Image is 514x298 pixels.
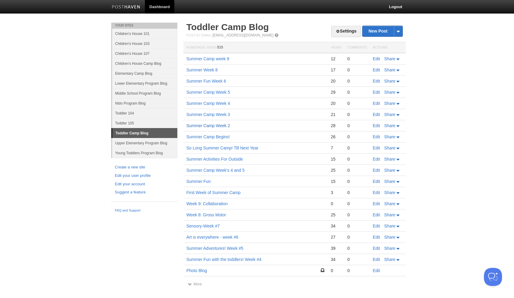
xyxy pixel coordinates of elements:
[112,138,177,148] a: Upper Elementary Program Blog
[347,112,367,117] div: 0
[384,246,395,251] span: Share
[373,101,380,106] a: Edit
[384,134,395,139] span: Share
[384,201,395,206] span: Share
[112,118,177,128] a: Toddler 105
[331,234,341,240] div: 27
[112,108,177,118] a: Toddler 104
[384,90,395,95] span: Share
[331,145,341,151] div: 7
[186,224,220,228] a: Sensory-Week #7
[186,179,211,184] a: Summer Fun
[347,101,367,106] div: 0
[331,89,341,95] div: 29
[373,212,380,217] a: Edit
[373,67,380,72] a: Edit
[347,123,367,128] div: 0
[331,212,341,218] div: 25
[111,23,177,29] li: Your Sites
[331,190,341,195] div: 3
[373,268,380,273] a: Edit
[331,156,341,162] div: 15
[373,56,380,61] a: Edit
[186,56,229,61] a: Summer Camp week 9
[373,235,380,240] a: Edit
[331,123,341,128] div: 28
[186,157,243,162] a: Summer Activities For Outside
[186,235,238,240] a: Art is everywhere - week #6
[331,134,341,140] div: 26
[331,246,341,251] div: 39
[112,29,177,39] a: Children's House 101
[344,42,370,53] th: Comments
[115,208,174,213] a: FAQ and Support
[347,257,367,262] div: 0
[186,201,228,206] a: Week 9: Collaboration
[186,67,218,72] a: Summer Week 8
[347,179,367,184] div: 0
[188,282,202,286] a: More
[331,179,341,184] div: 15
[112,148,177,158] a: Young Toddlers Program Blog
[373,146,380,150] a: Edit
[331,112,341,117] div: 21
[363,26,402,36] a: New Post
[347,223,367,229] div: 0
[112,58,177,68] a: Children's House Camp Blog
[384,112,395,117] span: Share
[186,101,230,106] a: Summer Camp Week 4
[186,257,262,262] a: Summer Fun with the toddlers! Week #4
[347,190,367,195] div: 0
[347,89,367,95] div: 0
[384,190,395,195] span: Share
[347,246,367,251] div: 0
[347,78,367,84] div: 0
[115,164,174,171] a: Create a new site
[186,146,259,150] a: So Long Summer Camp! Till Next Year
[347,156,367,162] div: 0
[112,68,177,78] a: Elementary Camp Blog
[112,98,177,108] a: Nido Program Blog
[331,168,341,173] div: 25
[384,179,395,184] span: Share
[347,234,367,240] div: 0
[213,33,274,37] a: [EMAIL_ADDRESS][DOMAIN_NAME]
[384,56,395,61] span: Share
[331,26,361,37] a: Settings
[112,39,177,49] a: Children's House 103
[331,67,341,73] div: 17
[186,33,211,37] span: Post by Email
[347,168,367,173] div: 0
[384,212,395,217] span: Share
[112,128,177,138] a: Toddler Camp Blog
[384,67,395,72] span: Share
[373,112,380,117] a: Edit
[373,190,380,195] a: Edit
[186,79,226,83] a: Summer Fun Week 6
[115,189,174,196] a: Suggest a feature
[112,5,140,10] img: Posthaven-bar
[373,224,380,228] a: Edit
[384,79,395,83] span: Share
[331,78,341,84] div: 20
[186,134,230,139] a: Summer Camp Begins!
[186,90,230,95] a: Summer Camp Week 5
[115,173,174,179] a: Edit your user profile
[347,212,367,218] div: 0
[384,168,395,173] span: Share
[384,123,395,128] span: Share
[328,42,344,53] th: Views
[384,146,395,150] span: Share
[347,268,367,273] div: 0
[373,134,380,139] a: Edit
[373,90,380,95] a: Edit
[186,268,207,273] a: Photo Blog
[347,134,367,140] div: 0
[384,257,395,262] span: Share
[186,123,230,128] a: Summer Camp Week 2
[347,201,367,206] div: 0
[373,257,380,262] a: Edit
[331,268,341,273] div: 0
[373,201,380,206] a: Edit
[186,22,269,32] a: Toddler Camp Blog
